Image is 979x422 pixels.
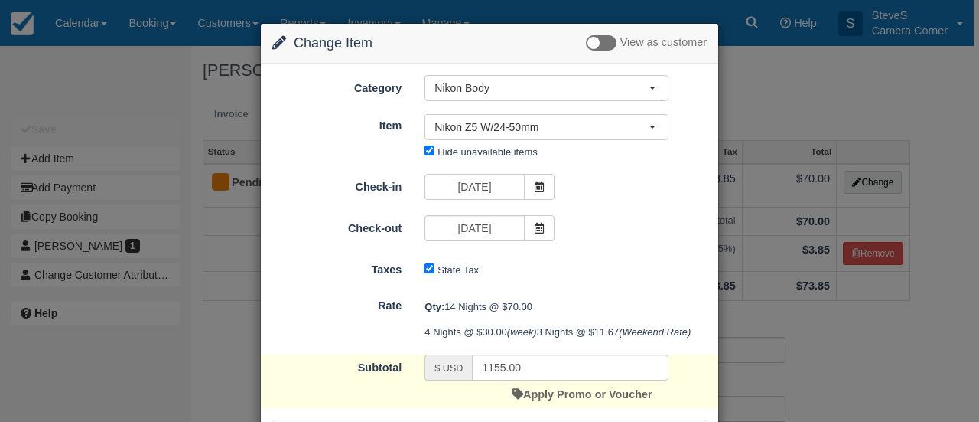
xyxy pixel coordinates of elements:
[261,355,413,376] label: Subtotal
[434,363,463,374] small: $ USD
[261,75,413,97] label: Category
[413,294,718,345] div: 14 Nights @ $70.00 4 Nights @ $30.00 3 Nights @ $11.67
[437,146,537,158] label: Hide unavailable items
[437,264,479,276] label: State Tax
[434,80,649,96] span: Nikon Body
[261,113,413,134] label: Item
[619,326,691,338] em: (Weekend Rate)
[620,37,707,49] span: View as customer
[434,119,649,135] span: Nikon Z5 W/24-50mm
[294,35,372,51] span: Change Item
[507,326,537,338] em: (week)
[261,174,413,195] label: Check-in
[424,114,668,140] button: Nikon Z5 W/24-50mm
[424,301,444,312] strong: Qty
[261,257,413,278] label: Taxes
[512,388,652,401] a: Apply Promo or Voucher
[261,215,413,237] label: Check-out
[261,293,413,314] label: Rate
[424,75,668,101] button: Nikon Body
